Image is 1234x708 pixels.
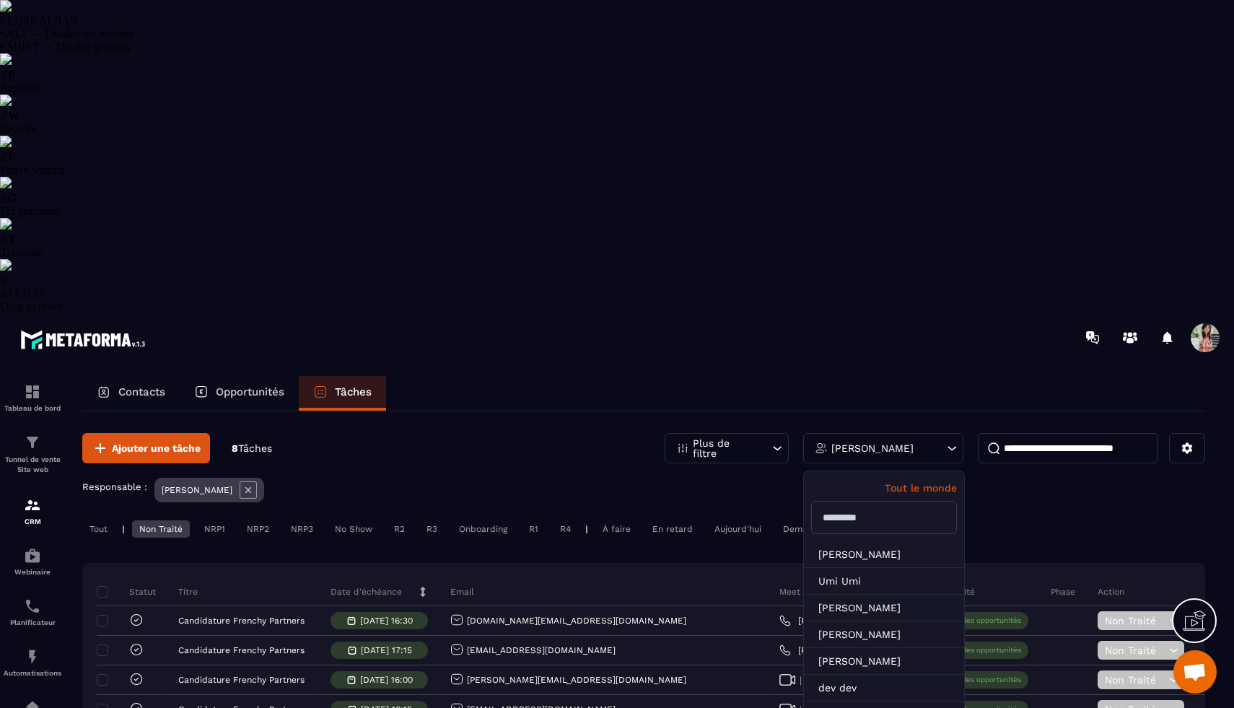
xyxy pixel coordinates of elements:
p: Opportunités [216,385,284,398]
li: [PERSON_NAME] [804,621,964,648]
img: formation [24,383,41,401]
div: NRP3 [284,520,320,538]
div: NRP1 [197,520,232,538]
span: | [800,675,802,686]
span: Non Traité [1105,674,1165,686]
a: automationsautomationsAutomatisations [4,637,61,688]
a: [PHONE_NUMBER] [779,644,875,656]
li: dev dev [804,675,964,702]
p: CRM [4,517,61,525]
img: formation [24,497,41,514]
a: formationformationCRM [4,486,61,536]
div: R3 [419,520,445,538]
p: Contacts [118,385,165,398]
p: Automatisations [4,669,61,677]
p: 8 [232,442,272,455]
img: formation [24,434,41,451]
p: [PERSON_NAME] [831,443,914,453]
div: Demain [776,520,822,538]
div: NRP2 [240,520,276,538]
p: Webinaire [4,568,61,576]
p: | [585,524,588,534]
div: R2 [387,520,412,538]
p: Planificateur [4,619,61,626]
p: Plus de filtre [693,438,756,458]
div: Tout [82,520,115,538]
span: Tâches [238,442,272,454]
button: Ajouter une tâche [82,433,210,463]
p: Meet / Téléphone [779,586,853,598]
p: Email [450,586,474,598]
p: Créer des opportunités [940,675,1021,685]
p: Titre [178,586,198,598]
p: Action [1098,586,1124,598]
p: [PERSON_NAME] [162,485,232,495]
p: Tableau de bord [4,404,61,412]
p: [DATE] 17:15 [361,645,412,655]
p: Date d’échéance [331,586,402,598]
div: En retard [645,520,700,538]
a: Tâches [299,376,386,411]
li: [PERSON_NAME] [804,595,964,621]
img: automations [24,547,41,564]
div: No Show [328,520,380,538]
div: Ouvrir le chat [1173,650,1217,694]
a: automationsautomationsWebinaire [4,536,61,587]
div: Onboarding [452,520,515,538]
li: [PERSON_NAME] [804,541,964,568]
div: Non Traité [132,520,190,538]
p: | [122,524,125,534]
p: Statut [100,586,156,598]
a: [PHONE_NUMBER] [779,615,875,626]
a: formationformationTunnel de vente Site web [4,423,61,486]
span: Ajouter une tâche [112,441,201,455]
a: Contacts [82,376,180,411]
li: [PERSON_NAME] [804,648,964,675]
p: Candidature Frenchy Partners [178,616,305,626]
a: schedulerschedulerPlanificateur [4,587,61,637]
p: [DATE] 16:30 [360,616,413,626]
p: Tâches [335,385,372,398]
img: scheduler [24,598,41,615]
p: Phase [1051,586,1075,598]
p: Responsable : [82,481,147,492]
p: Tunnel de vente Site web [4,455,61,475]
img: logo [20,326,150,353]
div: Aujourd'hui [707,520,769,538]
p: Tout le monde [811,482,957,494]
p: Créer des opportunités [940,645,1021,655]
p: Candidature Frenchy Partners [178,645,305,655]
p: Créer des opportunités [940,616,1021,626]
div: R1 [522,520,546,538]
img: automations [24,648,41,665]
p: Candidature Frenchy Partners [178,675,305,685]
span: Non Traité [1105,644,1165,656]
li: Umi Umi [804,568,964,595]
span: Non Traité [1105,615,1165,626]
div: R4 [553,520,578,538]
a: formationformationTableau de bord [4,372,61,423]
a: Opportunités [180,376,299,411]
p: [DATE] 16:00 [360,675,413,685]
div: À faire [595,520,638,538]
